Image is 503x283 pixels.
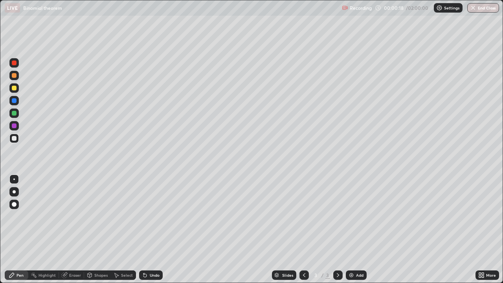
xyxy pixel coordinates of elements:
div: / [321,273,324,277]
div: Undo [150,273,160,277]
p: Binomial theorem [23,5,62,11]
div: Add [356,273,363,277]
div: Highlight [39,273,56,277]
img: add-slide-button [348,272,354,278]
p: LIVE [7,5,18,11]
div: 3 [312,273,320,277]
button: End Class [467,3,499,13]
div: Slides [282,273,293,277]
img: end-class-cross [470,5,476,11]
div: Shapes [94,273,108,277]
div: Select [121,273,133,277]
div: 3 [325,272,330,279]
p: Recording [350,5,372,11]
div: More [486,273,496,277]
div: Pen [17,273,24,277]
img: recording.375f2c34.svg [342,5,348,11]
img: class-settings-icons [436,5,442,11]
p: Settings [444,6,459,10]
div: Eraser [69,273,81,277]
